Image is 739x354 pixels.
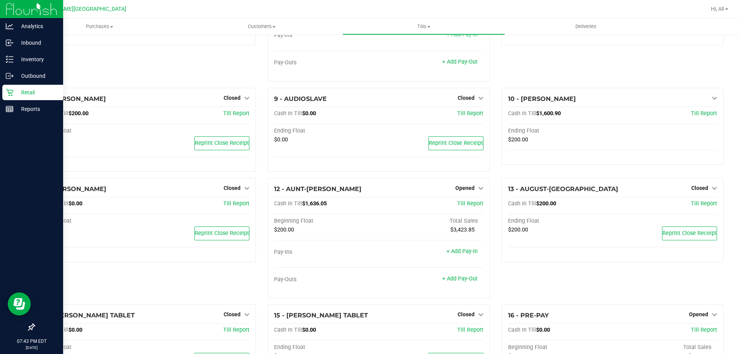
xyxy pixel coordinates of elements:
[223,110,249,117] a: Till Report
[565,23,607,30] span: Deliveries
[508,218,613,225] div: Ending Float
[508,226,528,233] span: $200.00
[40,344,145,351] div: Ending Float
[691,185,708,191] span: Closed
[18,23,181,30] span: Purchases
[6,89,13,96] inline-svg: Retail
[274,185,361,193] span: 12 - AUNT-[PERSON_NAME]
[442,275,478,282] a: + Add Pay-Out
[457,327,483,333] a: Till Report
[274,200,302,207] span: Cash In Till
[343,23,504,30] span: Tills
[302,200,327,207] span: $1,636.05
[508,110,536,117] span: Cash In Till
[536,110,561,117] span: $1,600.90
[379,218,483,225] div: Total Sales
[508,136,528,143] span: $200.00
[40,218,145,225] div: Ending Float
[3,345,60,351] p: [DATE]
[6,105,13,113] inline-svg: Reports
[536,327,550,333] span: $0.00
[274,218,379,225] div: Beginning Float
[508,128,613,134] div: Ending Float
[274,110,302,117] span: Cash In Till
[508,327,536,333] span: Cash In Till
[6,72,13,80] inline-svg: Outbound
[274,249,379,256] div: Pay-Ins
[6,55,13,63] inline-svg: Inventory
[13,55,60,64] p: Inventory
[13,71,60,81] p: Outbound
[274,327,302,333] span: Cash In Till
[508,344,613,351] div: Beginning Float
[508,185,618,193] span: 13 - AUGUST-[GEOGRAPHIC_DATA]
[194,136,249,150] button: Reprint Close Receipt
[13,88,60,97] p: Retail
[194,226,249,240] button: Reprint Close Receipt
[224,185,241,191] span: Closed
[40,95,106,102] span: 8 - [PERSON_NAME]
[3,338,60,345] p: 07:43 PM EDT
[343,18,505,35] a: Tills
[69,110,89,117] span: $200.00
[274,276,379,283] div: Pay-Outs
[446,248,478,255] a: + Add Pay-In
[442,59,478,65] a: + Add Pay-Out
[274,226,294,233] span: $200.00
[536,200,556,207] span: $200.00
[274,344,379,351] div: Ending Float
[302,110,316,117] span: $0.00
[195,140,249,146] span: Reprint Close Receipt
[274,136,288,143] span: $0.00
[224,95,241,101] span: Closed
[662,226,717,240] button: Reprint Close Receipt
[689,311,708,317] span: Opened
[274,95,327,102] span: 9 - AUDIOSLAVE
[450,226,475,233] span: $3,423.85
[691,110,717,117] a: Till Report
[508,200,536,207] span: Cash In Till
[69,327,82,333] span: $0.00
[69,200,82,207] span: $0.00
[8,292,31,315] iframe: Resource center
[458,95,475,101] span: Closed
[428,136,483,150] button: Reprint Close Receipt
[612,344,717,351] div: Total Sales
[274,59,379,66] div: Pay-Outs
[40,312,135,319] span: 14 - [PERSON_NAME] TABLET
[505,18,667,35] a: Deliveries
[711,6,724,12] span: Hi, Al!
[691,200,717,207] span: Till Report
[508,95,576,102] span: 10 - [PERSON_NAME]
[6,22,13,30] inline-svg: Analytics
[429,140,483,146] span: Reprint Close Receipt
[18,18,181,35] a: Purchases
[302,327,316,333] span: $0.00
[457,200,483,207] a: Till Report
[181,23,342,30] span: Customers
[274,128,379,134] div: Ending Float
[508,312,549,319] span: 16 - PRE-PAY
[224,311,241,317] span: Closed
[13,22,60,31] p: Analytics
[31,6,126,12] span: [PERSON_NAME][GEOGRAPHIC_DATA]
[13,104,60,114] p: Reports
[458,311,475,317] span: Closed
[274,312,368,319] span: 15 - [PERSON_NAME] TABLET
[40,128,145,134] div: Ending Float
[223,200,249,207] a: Till Report
[662,230,717,237] span: Reprint Close Receipt
[457,110,483,117] span: Till Report
[274,32,379,39] div: Pay-Ins
[195,230,249,237] span: Reprint Close Receipt
[223,327,249,333] a: Till Report
[691,327,717,333] a: Till Report
[40,185,106,193] span: 11 - [PERSON_NAME]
